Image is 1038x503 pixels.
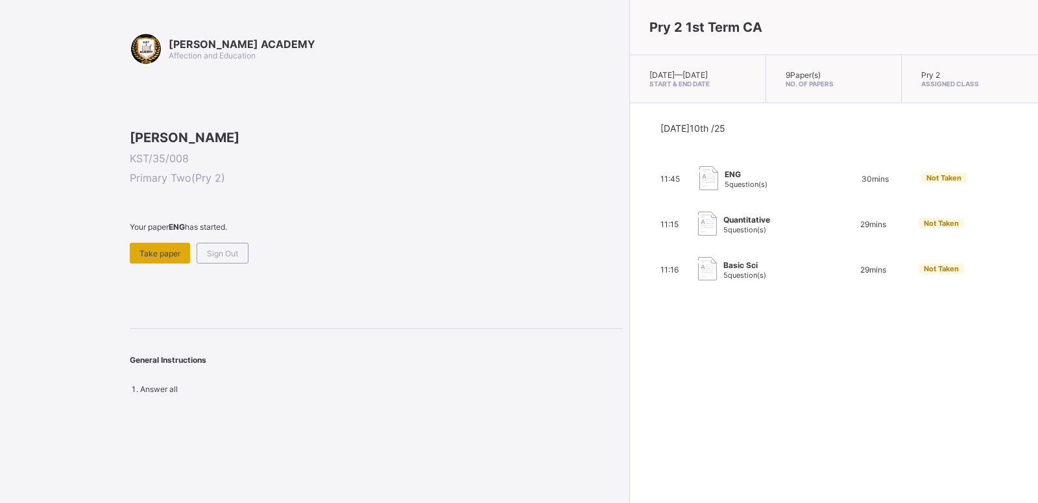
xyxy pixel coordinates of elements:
span: 11:15 [660,219,679,229]
span: 29 mins [860,219,886,229]
span: Answer all [140,384,178,394]
b: ENG [169,222,185,232]
span: Assigned Class [921,80,1019,88]
span: Primary Two ( Pry 2 ) [130,171,623,184]
span: Sign Out [207,249,238,258]
span: 29 mins [860,265,886,275]
span: 30 mins [862,174,889,184]
span: No. of Papers [786,80,882,88]
img: take_paper.cd97e1aca70de81545fe8e300f84619e.svg [698,257,717,281]
span: [PERSON_NAME] [130,130,623,145]
span: 11:16 [660,265,679,275]
span: [DATE] 10th /25 [660,123,725,134]
span: 9 Paper(s) [786,70,821,80]
img: take_paper.cd97e1aca70de81545fe8e300f84619e.svg [698,212,717,236]
span: Affection and Education [169,51,256,60]
span: [DATE] — [DATE] [649,70,708,80]
span: Not Taken [924,219,959,228]
img: take_paper.cd97e1aca70de81545fe8e300f84619e.svg [699,166,718,190]
span: Pry 2 [921,70,940,80]
span: ENG [725,169,767,179]
span: Your paper has started. [130,222,623,232]
span: General Instructions [130,355,206,365]
span: Start & End Date [649,80,746,88]
span: Basic Sci [723,260,766,270]
span: Quantitative [723,215,770,225]
span: Not Taken [924,264,959,273]
span: 11:45 [660,174,680,184]
span: KST/35/008 [130,152,623,165]
span: Take paper [139,249,180,258]
span: [PERSON_NAME] ACADEMY [169,38,315,51]
span: Not Taken [926,173,961,182]
span: 5 question(s) [723,271,766,280]
span: 5 question(s) [723,225,766,234]
span: 5 question(s) [725,180,767,189]
span: Pry 2 1st Term CA [649,19,762,35]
